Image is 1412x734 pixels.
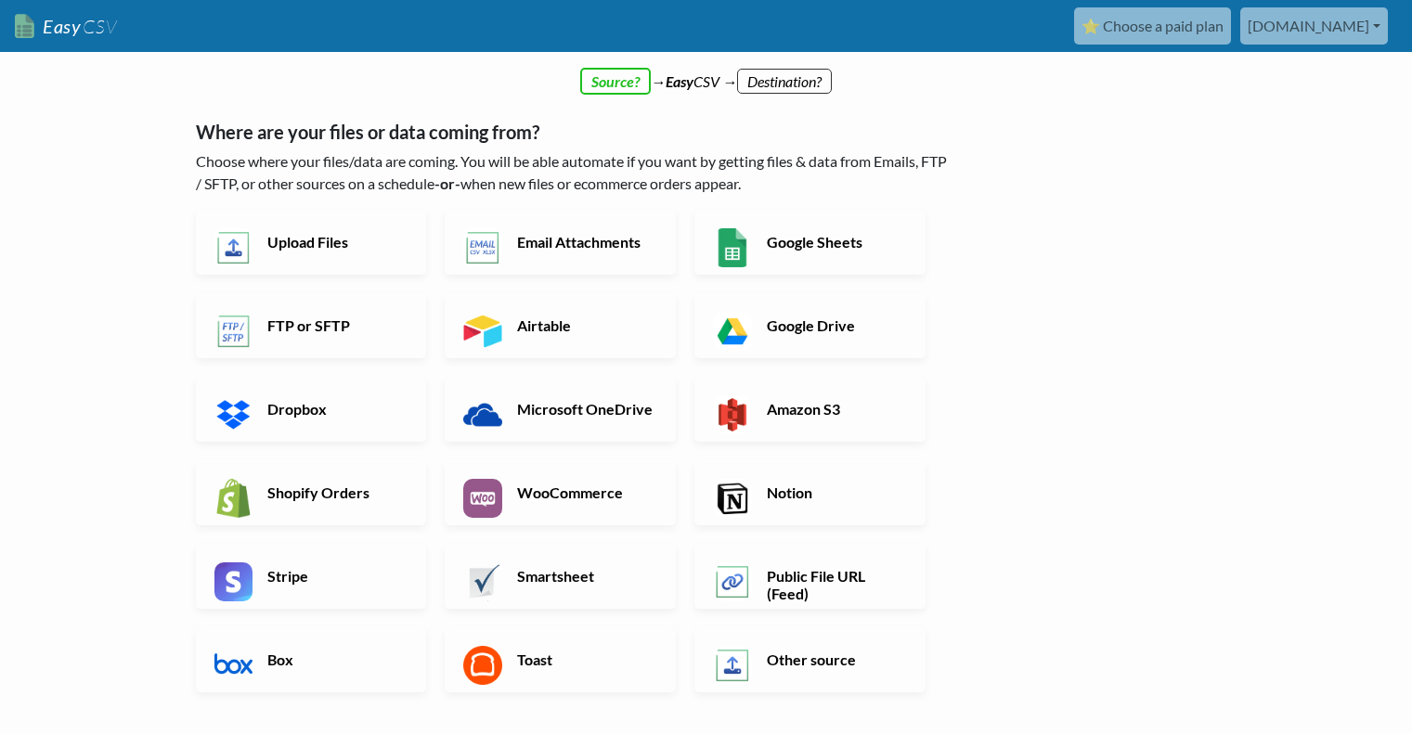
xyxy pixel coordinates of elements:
[196,210,427,275] a: Upload Files
[713,562,752,601] img: Public File URL App & API
[196,121,952,143] h5: Where are your files or data coming from?
[214,562,253,601] img: Stripe App & API
[713,395,752,434] img: Amazon S3 App & API
[512,316,658,334] h6: Airtable
[434,174,460,192] b: -or-
[214,312,253,351] img: FTP or SFTP App & API
[694,460,926,525] a: Notion
[445,544,676,609] a: Smartsheet
[713,479,752,518] img: Notion App & API
[445,293,676,358] a: Airtable
[263,316,408,334] h6: FTP or SFTP
[463,562,502,601] img: Smartsheet App & API
[762,400,908,418] h6: Amazon S3
[263,567,408,585] h6: Stripe
[463,395,502,434] img: Microsoft OneDrive App & API
[196,460,427,525] a: Shopify Orders
[694,544,926,609] a: Public File URL (Feed)
[196,150,952,195] p: Choose where your files/data are coming. You will be able automate if you want by getting files &...
[512,483,658,501] h6: WooCommerce
[263,233,408,251] h6: Upload Files
[463,479,502,518] img: WooCommerce App & API
[713,312,752,351] img: Google Drive App & API
[512,400,658,418] h6: Microsoft OneDrive
[445,210,676,275] a: Email Attachments
[713,228,752,267] img: Google Sheets App & API
[263,400,408,418] h6: Dropbox
[445,377,676,442] a: Microsoft OneDrive
[263,483,408,501] h6: Shopify Orders
[81,15,117,38] span: CSV
[445,627,676,692] a: Toast
[694,627,926,692] a: Other source
[445,460,676,525] a: WooCommerce
[196,377,427,442] a: Dropbox
[196,544,427,609] a: Stripe
[512,650,658,668] h6: Toast
[762,650,908,668] h6: Other source
[694,293,926,358] a: Google Drive
[1074,7,1231,45] a: ⭐ Choose a paid plan
[196,627,427,692] a: Box
[15,7,117,45] a: EasyCSV
[762,483,908,501] h6: Notion
[214,479,253,518] img: Shopify App & API
[713,646,752,685] img: Other Source App & API
[177,52,1236,93] div: → CSV →
[263,650,408,668] h6: Box
[512,567,658,585] h6: Smartsheet
[196,293,427,358] a: FTP or SFTP
[694,210,926,275] a: Google Sheets
[463,312,502,351] img: Airtable App & API
[512,233,658,251] h6: Email Attachments
[463,646,502,685] img: Toast App & API
[762,567,908,602] h6: Public File URL (Feed)
[463,228,502,267] img: Email New CSV or XLSX File App & API
[762,316,908,334] h6: Google Drive
[214,228,253,267] img: Upload Files App & API
[762,233,908,251] h6: Google Sheets
[694,377,926,442] a: Amazon S3
[214,395,253,434] img: Dropbox App & API
[214,646,253,685] img: Box App & API
[1240,7,1388,45] a: [DOMAIN_NAME]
